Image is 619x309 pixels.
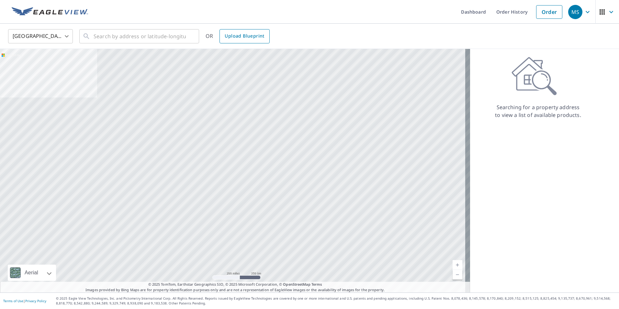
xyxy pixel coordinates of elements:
div: Aerial [8,265,56,281]
input: Search by address or latitude-longitude [94,27,186,45]
p: Searching for a property address to view a list of available products. [495,103,581,119]
a: Terms of Use [3,299,23,303]
img: EV Logo [12,7,88,17]
a: Terms [311,282,322,287]
a: Upload Blueprint [219,29,269,43]
p: | [3,299,46,303]
a: Current Level 5, Zoom Out [453,270,462,280]
p: © 2025 Eagle View Technologies, Inc. and Pictometry International Corp. All Rights Reserved. Repo... [56,296,616,306]
a: Current Level 5, Zoom In [453,260,462,270]
a: Privacy Policy [25,299,46,303]
div: Aerial [23,265,40,281]
a: OpenStreetMap [283,282,310,287]
a: Order [536,5,562,19]
div: [GEOGRAPHIC_DATA] [8,27,73,45]
span: Upload Blueprint [225,32,264,40]
span: © 2025 TomTom, Earthstar Geographics SIO, © 2025 Microsoft Corporation, © [148,282,322,287]
div: OR [206,29,270,43]
div: MS [568,5,582,19]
